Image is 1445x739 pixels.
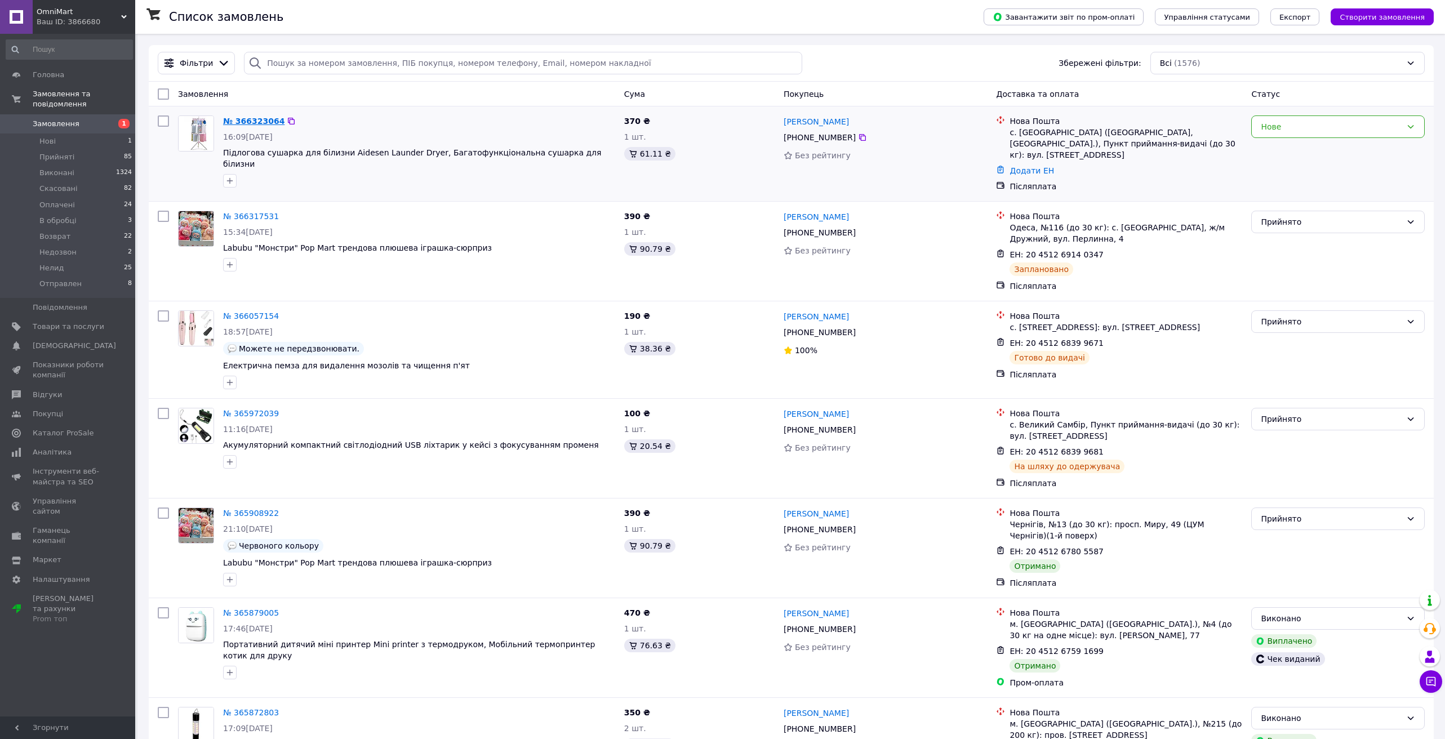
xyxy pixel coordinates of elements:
div: Післяплата [1010,478,1242,489]
span: Управління статусами [1164,13,1250,21]
div: [PHONE_NUMBER] [781,324,858,340]
span: [DEMOGRAPHIC_DATA] [33,341,116,351]
span: Повідомлення [33,302,87,313]
a: Створити замовлення [1319,12,1434,21]
img: :speech_balloon: [228,541,237,550]
span: OmniMart [37,7,121,17]
span: Без рейтингу [795,151,851,160]
span: Нелид [39,263,64,273]
span: Cума [624,90,645,99]
a: Фото товару [178,607,214,643]
span: 350 ₴ [624,708,650,717]
span: Управління сайтом [33,496,104,517]
span: ЕН: 20 4512 6780 5587 [1010,547,1104,556]
span: 470 ₴ [624,608,650,617]
div: с. [STREET_ADDRESS]: вул. [STREET_ADDRESS] [1010,322,1242,333]
span: 1 шт. [624,327,646,336]
button: Управління статусами [1155,8,1259,25]
span: Возврат [39,232,70,242]
span: Замовлення [178,90,228,99]
span: Без рейтингу [795,543,851,552]
span: ЕН: 20 4512 6839 9671 [1010,339,1104,348]
a: Додати ЕН [1010,166,1054,175]
div: [PHONE_NUMBER] [781,225,858,241]
span: Інструменти веб-майстра та SEO [33,466,104,487]
a: [PERSON_NAME] [784,211,849,222]
span: Товари та послуги [33,322,104,332]
span: 390 ₴ [624,212,650,221]
a: [PERSON_NAME] [784,116,849,127]
div: 20.54 ₴ [624,439,675,453]
span: 25 [124,263,132,273]
div: [PHONE_NUMBER] [781,130,858,145]
img: Фото товару [179,408,214,443]
span: 2 [128,247,132,257]
span: Покупець [784,90,824,99]
div: Нове [1261,121,1402,133]
span: 85 [124,152,132,162]
span: 82 [124,184,132,194]
a: Акумуляторний компактний світлодіодний USB ліхтарик у кейсі з фокусуванням променя [223,440,599,449]
span: 1 шт. [624,624,646,633]
div: 90.79 ₴ [624,242,675,256]
div: с. [GEOGRAPHIC_DATA] ([GEOGRAPHIC_DATA], [GEOGRAPHIC_DATA].), Пункт приймання-видачі (до 30 кг): ... [1010,127,1242,161]
img: :speech_balloon: [228,344,237,353]
div: Prom топ [33,614,104,624]
div: Нова Пошта [1010,607,1242,618]
a: [PERSON_NAME] [784,508,849,519]
span: Без рейтингу [795,443,851,452]
span: Налаштування [33,575,90,585]
div: Нова Пошта [1010,707,1242,718]
span: Фільтри [180,57,213,69]
span: Всі [1160,57,1172,69]
span: Показники роботи компанії [33,360,104,380]
span: Збережені фільтри: [1059,57,1141,69]
a: Підлогова сушарка для білизни Aidesen Launder Dryer, Багатофункціональна сушарка для білизни [223,148,602,168]
a: Електрична пемза для видалення мозолів та чищення п'ят [223,361,470,370]
span: Замовлення [33,119,79,129]
div: Післяплата [1010,181,1242,192]
div: Прийнято [1261,413,1402,425]
span: 190 ₴ [624,311,650,320]
span: 3 [128,216,132,226]
span: Аналітика [33,447,72,457]
div: Чек виданий [1251,652,1324,666]
a: № 365972039 [223,409,279,418]
div: [PHONE_NUMBER] [781,721,858,737]
span: Нові [39,136,56,146]
div: Виплачено [1251,634,1317,648]
div: Прийнято [1261,216,1402,228]
a: Фото товару [178,115,214,152]
span: Доставка та оплата [996,90,1079,99]
a: Фото товару [178,507,214,544]
span: 1 [128,136,132,146]
span: Labubu "Монстри" Pop Mart трендова плюшева іграшка-сюрприз [223,243,492,252]
img: Фото товару [179,211,214,246]
span: 18:57[DATE] [223,327,273,336]
span: Виконані [39,168,74,178]
a: Фото товару [178,310,214,346]
div: Прийнято [1261,315,1402,328]
div: Нова Пошта [1010,310,1242,322]
div: Післяплата [1010,369,1242,380]
span: Отправлен [39,279,82,289]
input: Пошук [6,39,133,60]
span: Замовлення та повідомлення [33,89,135,109]
div: Нова Пошта [1010,115,1242,127]
span: Прийняті [39,152,74,162]
a: Фото товару [178,211,214,247]
span: Маркет [33,555,61,565]
span: ЕН: 20 4512 6759 1699 [1010,647,1104,656]
span: Статус [1251,90,1280,99]
div: 90.79 ₴ [624,539,675,553]
a: Labubu "Монстри" Pop Mart трендова плюшева іграшка-сюрприз [223,558,492,567]
span: 1 шт. [624,228,646,237]
span: 8 [128,279,132,289]
span: Без рейтингу [795,643,851,652]
div: с. Великий Самбір, Пункт приймання-видачі (до 30 кг): вул. [STREET_ADDRESS] [1010,419,1242,442]
a: № 365879005 [223,608,279,617]
div: 76.63 ₴ [624,639,675,652]
span: 17:46[DATE] [223,624,273,633]
button: Експорт [1270,8,1320,25]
